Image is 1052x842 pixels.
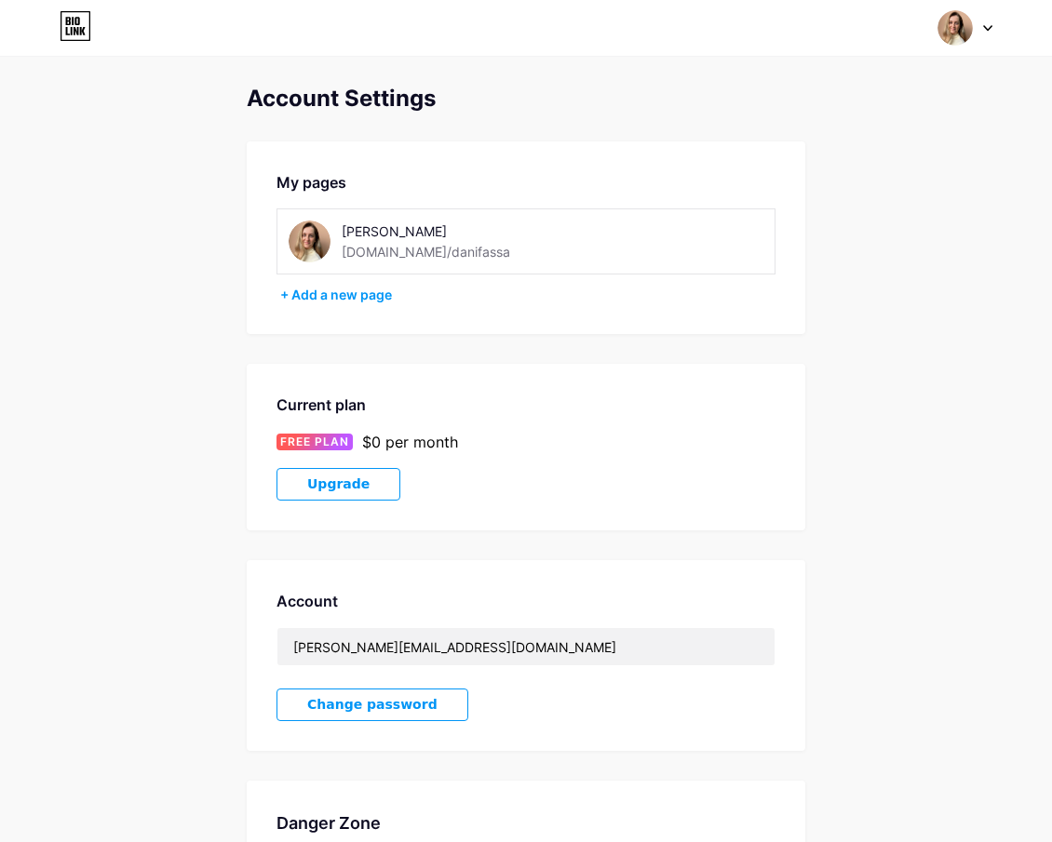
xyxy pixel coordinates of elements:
[342,221,605,241] div: [PERSON_NAME]
[280,434,349,450] span: FREE PLAN
[307,476,370,492] span: Upgrade
[276,590,776,612] div: Account
[342,242,510,261] div: [DOMAIN_NAME]/danifassa
[362,431,458,453] div: $0 per month
[247,86,805,112] div: Account Settings
[276,394,776,416] div: Current plan
[277,628,775,665] input: Email
[937,10,973,46] img: danifassa
[280,286,776,304] div: + Add a new page
[276,468,400,501] button: Upgrade
[276,810,776,835] div: Danger Zone
[289,221,330,262] img: danifassa
[276,171,776,194] div: My pages
[307,697,438,713] span: Change password
[276,688,468,721] button: Change password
